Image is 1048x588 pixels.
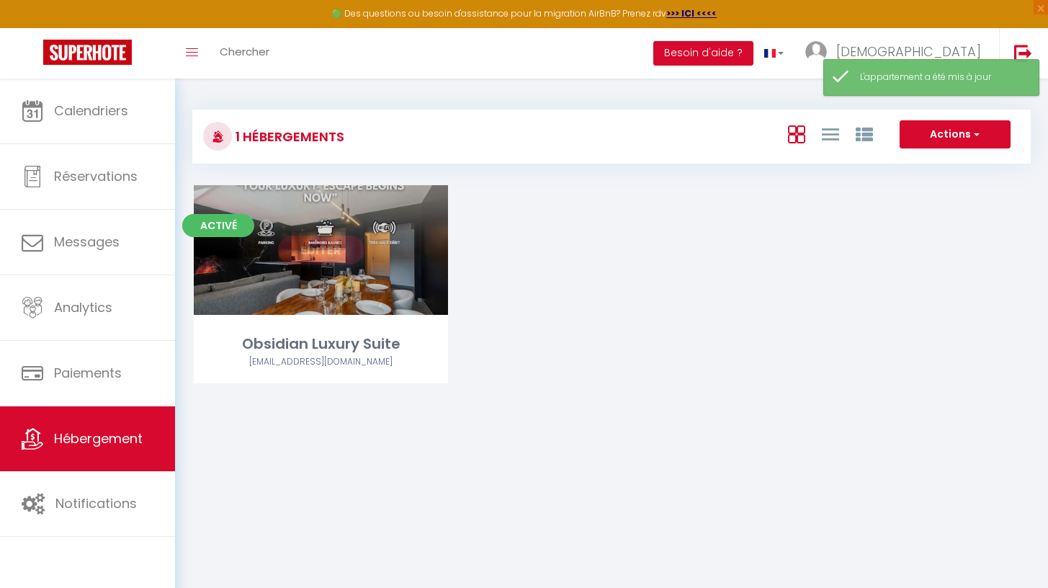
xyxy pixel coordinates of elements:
span: Calendriers [54,102,128,120]
a: Editer [278,236,364,264]
a: Vue en Box [788,122,805,146]
span: Notifications [55,494,137,512]
img: logout [1014,44,1032,62]
div: L'appartement a été mis à jour [860,71,1024,84]
button: Besoin d'aide ? [653,41,753,66]
div: Obsidian Luxury Suite [194,333,448,355]
button: Actions [900,120,1011,149]
a: Vue en Liste [822,122,839,146]
img: ... [805,41,827,63]
span: Messages [54,233,120,251]
span: Paiements [54,364,122,382]
span: [DEMOGRAPHIC_DATA] [836,43,981,61]
span: Réservations [54,167,138,185]
a: Chercher [209,28,280,79]
a: ... [DEMOGRAPHIC_DATA] [794,28,999,79]
div: Airbnb [194,355,448,369]
a: Vue par Groupe [856,122,873,146]
span: Analytics [54,298,112,316]
span: Chercher [220,44,269,59]
h3: 1 Hébergements [232,120,344,153]
img: Super Booking [43,40,132,65]
a: >>> ICI <<<< [666,7,717,19]
span: Activé [182,214,254,237]
span: Hébergement [54,429,143,447]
